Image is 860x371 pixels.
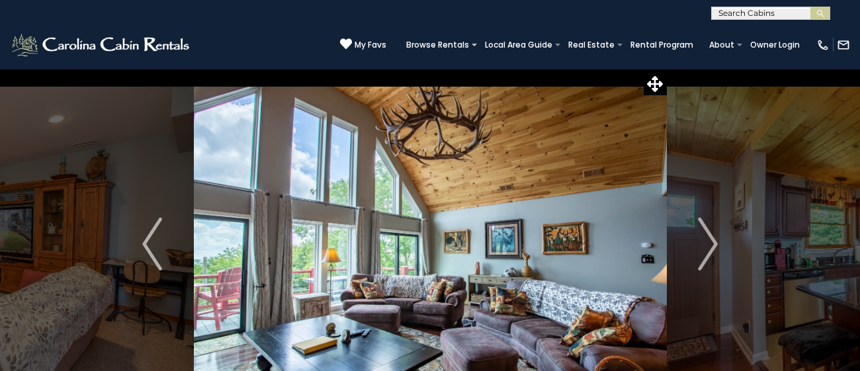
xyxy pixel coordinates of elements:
img: White-1-2.png [10,32,193,58]
a: Rental Program [624,36,700,54]
img: mail-regular-white.png [837,38,850,52]
a: Browse Rentals [400,36,476,54]
a: About [703,36,741,54]
a: My Favs [340,38,386,52]
a: Real Estate [562,36,621,54]
span: My Favs [355,39,386,51]
img: phone-regular-white.png [816,38,830,52]
img: arrow [698,218,718,270]
a: Owner Login [744,36,806,54]
a: Local Area Guide [478,36,559,54]
img: arrow [142,218,162,270]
